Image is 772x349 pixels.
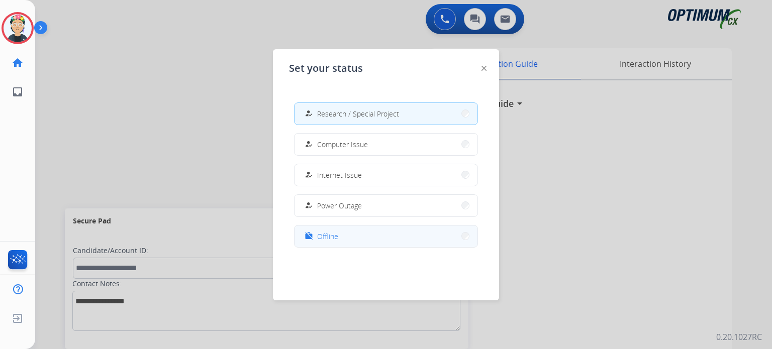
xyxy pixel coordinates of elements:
mat-icon: home [12,57,24,69]
img: close-button [481,66,487,71]
button: Power Outage [295,195,477,216]
p: 0.20.1027RC [716,331,762,343]
span: Computer Issue [317,139,368,150]
mat-icon: how_to_reg [305,201,313,210]
span: Offline [317,231,338,242]
span: Set your status [289,61,363,75]
button: Offline [295,225,477,247]
mat-icon: how_to_reg [305,140,313,149]
img: avatar [4,14,32,42]
button: Research / Special Project [295,103,477,125]
mat-icon: inbox [12,86,24,98]
mat-icon: how_to_reg [305,171,313,179]
span: Research / Special Project [317,108,399,119]
button: Internet Issue [295,164,477,186]
span: Internet Issue [317,170,362,180]
mat-icon: work_off [305,232,313,241]
mat-icon: how_to_reg [305,109,313,118]
span: Power Outage [317,200,362,211]
button: Computer Issue [295,134,477,155]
